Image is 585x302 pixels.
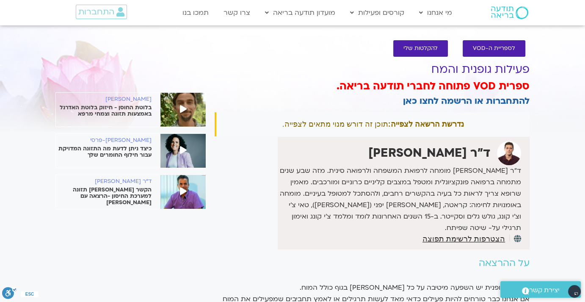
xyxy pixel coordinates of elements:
a: להקלטות שלי [393,40,448,57]
a: יצירת קשר [500,281,581,298]
img: %D7%99%D7%92%D7%90%D7%9C-%D7%A7%D7%95%D7%98%D7%99%D7%9F.jpg [160,93,206,127]
p: כיצד ניתן לדעת מה התזונה המדויקת עבור חילוף החומרים שלך [56,146,152,158]
h6: ד"ר [PERSON_NAME] [56,178,152,185]
a: התחברות [76,5,127,19]
h6: [PERSON_NAME]-פרסי [56,137,152,144]
a: צרו קשר [219,5,254,21]
img: %D7%A0%D7%90%D7%93%D7%A8-%D7%91%D7%95%D7%98%D7%95-scaled-1.jpg [160,175,206,209]
h1: פעילות גופנית והמח [215,63,530,76]
span: התחברות [78,7,114,17]
a: [PERSON_NAME] בלוטת החוסן - חיזוק בלוטת האדרנל באמצעות תזונה וצמחי מרפא [56,96,206,117]
a: להתחברות או הרשמה לחצו כאן [403,95,530,107]
strong: נדרשת הרשאה לצפייה: [388,120,464,128]
img: ד"ר מיכאל הרלינג [497,141,521,165]
a: לספריית ה-VOD [463,40,525,57]
img: תודעה בריאה [491,6,528,19]
span: להקלטות שלי [403,45,438,52]
img: %D7%A4%D7%96%D7%99%D7%AA-%D7%A4%D7%A8%D7%98%D7%95%D7%A9-%D7%A4%D7%A8%D7%A1%D7%99-scaled-e16232170... [160,134,206,168]
a: מי אנחנו [415,5,456,21]
h6: [PERSON_NAME] [56,96,152,103]
a: תמכו בנו [178,5,213,21]
p: בלוטת החוסן - חיזוק בלוטת האדרנל באמצעות תזונה וצמחי מרפא [56,105,152,117]
strong: ד"ר [PERSON_NAME] [368,145,491,161]
a: קורסים ופעילות [346,5,408,21]
a: [PERSON_NAME]-פרסי כיצד ניתן לדעת מה התזונה המדויקת עבור חילוף החומרים שלך [56,137,206,158]
a: ד"ר [PERSON_NAME] הקשר [PERSON_NAME] תזונה למערכת החיסון -הרצאה עם [PERSON_NAME] [56,178,206,206]
h3: ספרית VOD פתוחה לחברי תודעה בריאה. [215,79,530,94]
p: ד”ר [PERSON_NAME] מומחה לרפואת המשפחה ולרפואה סינית. מזה שבע שנים מתמחה ברפואה פונקציונלית ומטפל ... [280,165,521,234]
p: הקשר [PERSON_NAME] תזונה למערכת החיסון -הרצאה עם [PERSON_NAME] [56,187,152,206]
a: הצטרפות לרשימת תפוצה [422,235,505,243]
span: לספריית ה-VOD [473,45,515,52]
span: יצירת קשר [529,285,560,296]
div: תוכן זה דורש מנוי מתאים לצפייה. [215,112,530,136]
h2: על ההרצאה [215,258,530,269]
a: מועדון תודעה בריאה [261,5,339,21]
